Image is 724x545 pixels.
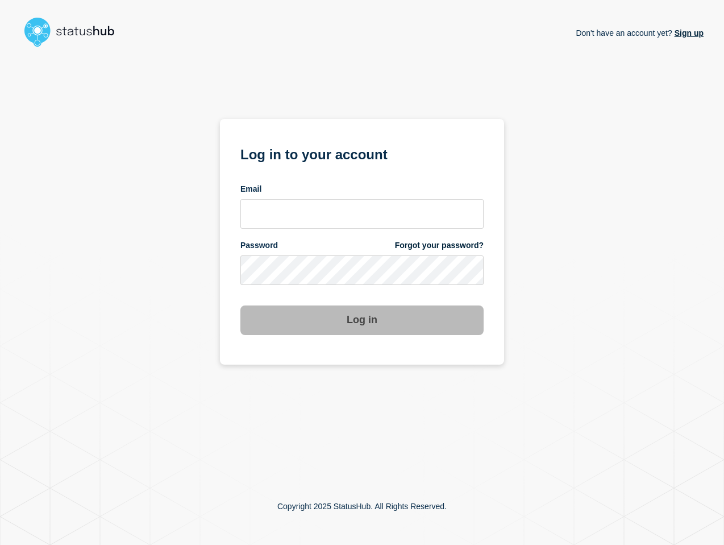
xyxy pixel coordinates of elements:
[277,502,447,511] p: Copyright 2025 StatusHub. All Rights Reserved.
[672,28,704,38] a: Sign up
[240,240,278,251] span: Password
[395,240,484,251] a: Forgot your password?
[240,255,484,285] input: password input
[576,19,704,47] p: Don't have an account yet?
[240,305,484,335] button: Log in
[240,184,261,195] span: Email
[240,199,484,229] input: email input
[240,143,484,164] h1: Log in to your account
[20,14,128,50] img: StatusHub logo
